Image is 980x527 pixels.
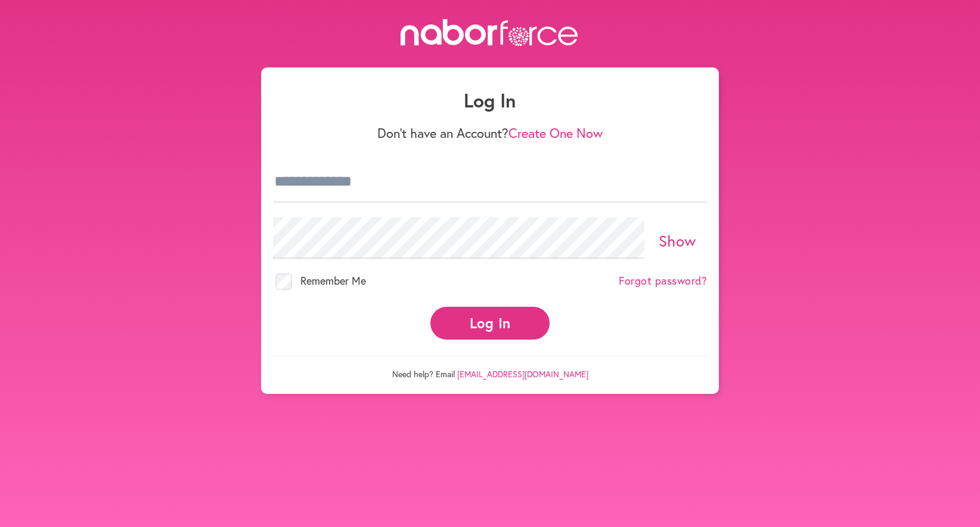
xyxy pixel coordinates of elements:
p: Need help? Email [273,356,707,380]
a: Show [659,230,696,251]
p: Don't have an Account? [273,125,707,141]
a: Forgot password? [619,275,707,288]
span: Remember Me [300,273,366,288]
a: [EMAIL_ADDRESS][DOMAIN_NAME] [457,368,588,380]
a: Create One Now [508,124,603,141]
button: Log In [430,307,550,340]
h1: Log In [273,89,707,112]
